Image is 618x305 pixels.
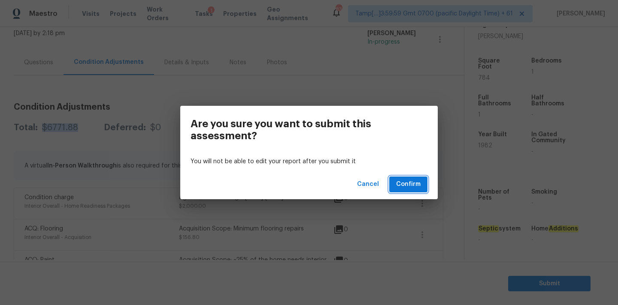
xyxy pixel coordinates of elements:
span: Cancel [357,179,379,190]
p: You will not be able to edit your report after you submit it [191,157,427,166]
button: Cancel [354,176,382,192]
button: Confirm [389,176,427,192]
h3: Are you sure you want to submit this assessment? [191,118,389,142]
span: Confirm [396,179,421,190]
